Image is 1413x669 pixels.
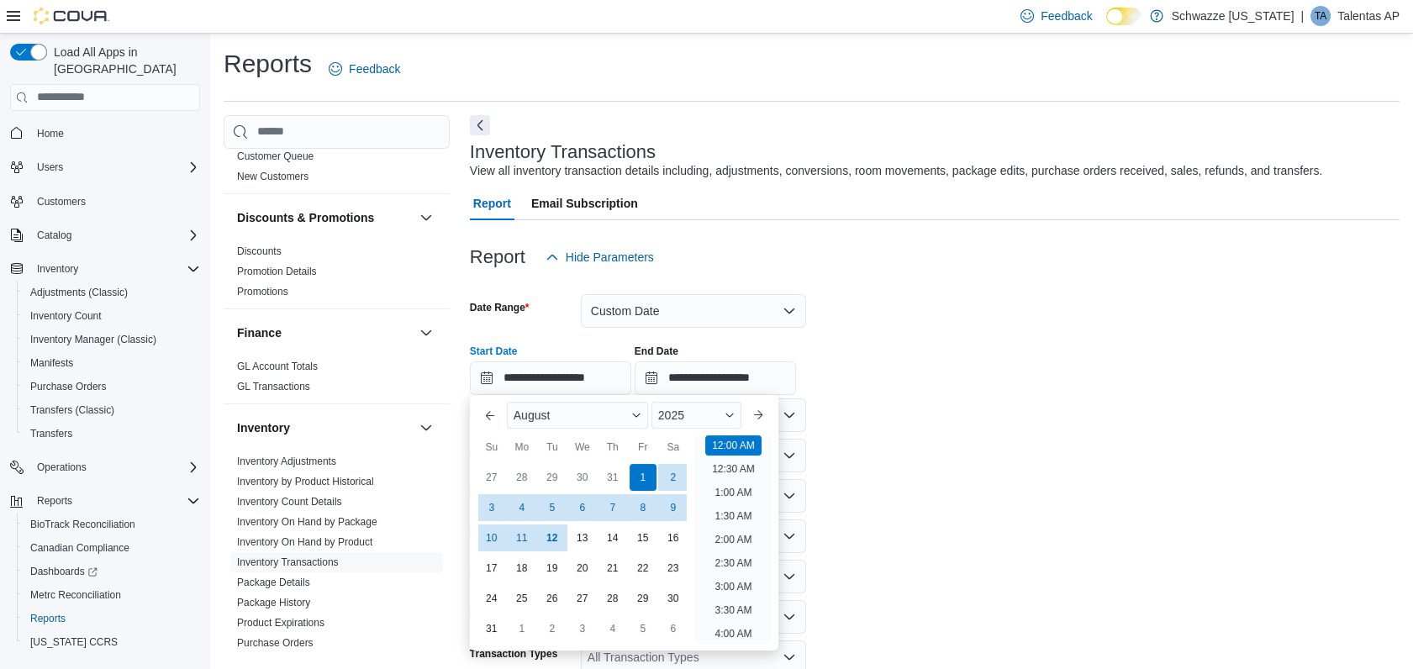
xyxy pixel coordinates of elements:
[708,529,758,550] li: 2:00 AM
[635,345,678,358] label: End Date
[1041,8,1092,24] span: Feedback
[783,610,796,624] button: Open list of options
[17,422,207,445] button: Transfers
[635,361,796,395] input: Press the down key to open a popover containing a calendar.
[569,555,596,582] div: day-20
[224,241,450,308] div: Discounts & Promotions
[1106,25,1107,26] span: Dark Mode
[509,555,535,582] div: day-18
[473,187,511,220] span: Report
[24,514,142,535] a: BioTrack Reconciliation
[30,427,72,440] span: Transfers
[349,61,400,77] span: Feedback
[695,435,772,644] ul: Time
[478,555,505,582] div: day-17
[470,647,557,661] label: Transaction Types
[24,282,200,303] span: Adjustments (Classic)
[37,229,71,242] span: Catalog
[1337,6,1400,26] p: Talentas AP
[24,377,200,397] span: Purchase Orders
[237,150,314,162] a: Customer Queue
[237,455,336,468] span: Inventory Adjustments
[660,585,687,612] div: day-30
[30,588,121,602] span: Metrc Reconciliation
[1300,6,1304,26] p: |
[237,576,310,589] span: Package Details
[37,494,72,508] span: Reports
[599,464,626,491] div: day-31
[24,424,200,444] span: Transfers
[1315,6,1326,26] span: TA
[237,516,377,528] a: Inventory On Hand by Package
[30,635,118,649] span: [US_STATE] CCRS
[30,333,156,346] span: Inventory Manager (Classic)
[539,494,566,521] div: day-5
[24,400,121,420] a: Transfers (Classic)
[30,259,200,279] span: Inventory
[660,434,687,461] div: Sa
[30,356,73,370] span: Manifests
[24,538,136,558] a: Canadian Compliance
[30,309,102,323] span: Inventory Count
[237,324,282,341] h3: Finance
[17,304,207,328] button: Inventory Count
[3,257,207,281] button: Inventory
[30,491,200,511] span: Reports
[237,536,372,548] a: Inventory On Hand by Product
[30,565,98,578] span: Dashboards
[783,651,796,664] button: Open list of options
[509,494,535,521] div: day-4
[322,52,407,86] a: Feedback
[599,585,626,612] div: day-28
[30,286,128,299] span: Adjustments (Classic)
[3,224,207,247] button: Catalog
[237,381,310,392] a: GL Transactions
[237,419,290,436] h3: Inventory
[24,585,200,605] span: Metrc Reconciliation
[599,615,626,642] div: day-4
[24,329,200,350] span: Inventory Manager (Classic)
[17,536,207,560] button: Canadian Compliance
[569,434,596,461] div: We
[599,494,626,521] div: day-7
[478,524,505,551] div: day-10
[237,637,314,649] a: Purchase Orders
[630,464,656,491] div: day-1
[783,570,796,583] button: Open list of options
[581,294,806,328] button: Custom Date
[30,157,200,177] span: Users
[30,612,66,625] span: Reports
[237,596,310,609] span: Package History
[1172,6,1294,26] p: Schwazze [US_STATE]
[539,555,566,582] div: day-19
[237,556,339,569] span: Inventory Transactions
[17,630,207,654] button: [US_STATE] CCRS
[3,189,207,213] button: Customers
[569,494,596,521] div: day-6
[470,162,1322,180] div: View all inventory transaction details including, adjustments, conversions, room movements, packa...
[514,408,551,422] span: August
[237,419,413,436] button: Inventory
[24,608,200,629] span: Reports
[569,615,596,642] div: day-3
[17,583,207,607] button: Metrc Reconciliation
[237,515,377,529] span: Inventory On Hand by Package
[24,538,200,558] span: Canadian Compliance
[24,632,124,652] a: [US_STATE] CCRS
[708,577,758,597] li: 3:00 AM
[237,496,342,508] a: Inventory Count Details
[477,402,504,429] button: Previous Month
[237,324,413,341] button: Finance
[237,245,282,258] span: Discounts
[599,555,626,582] div: day-21
[660,555,687,582] div: day-23
[224,356,450,403] div: Finance
[630,524,656,551] div: day-15
[416,323,436,343] button: Finance
[237,476,374,487] a: Inventory by Product Historical
[237,597,310,608] a: Package History
[37,262,78,276] span: Inventory
[708,506,758,526] li: 1:30 AM
[30,124,71,144] a: Home
[630,615,656,642] div: day-5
